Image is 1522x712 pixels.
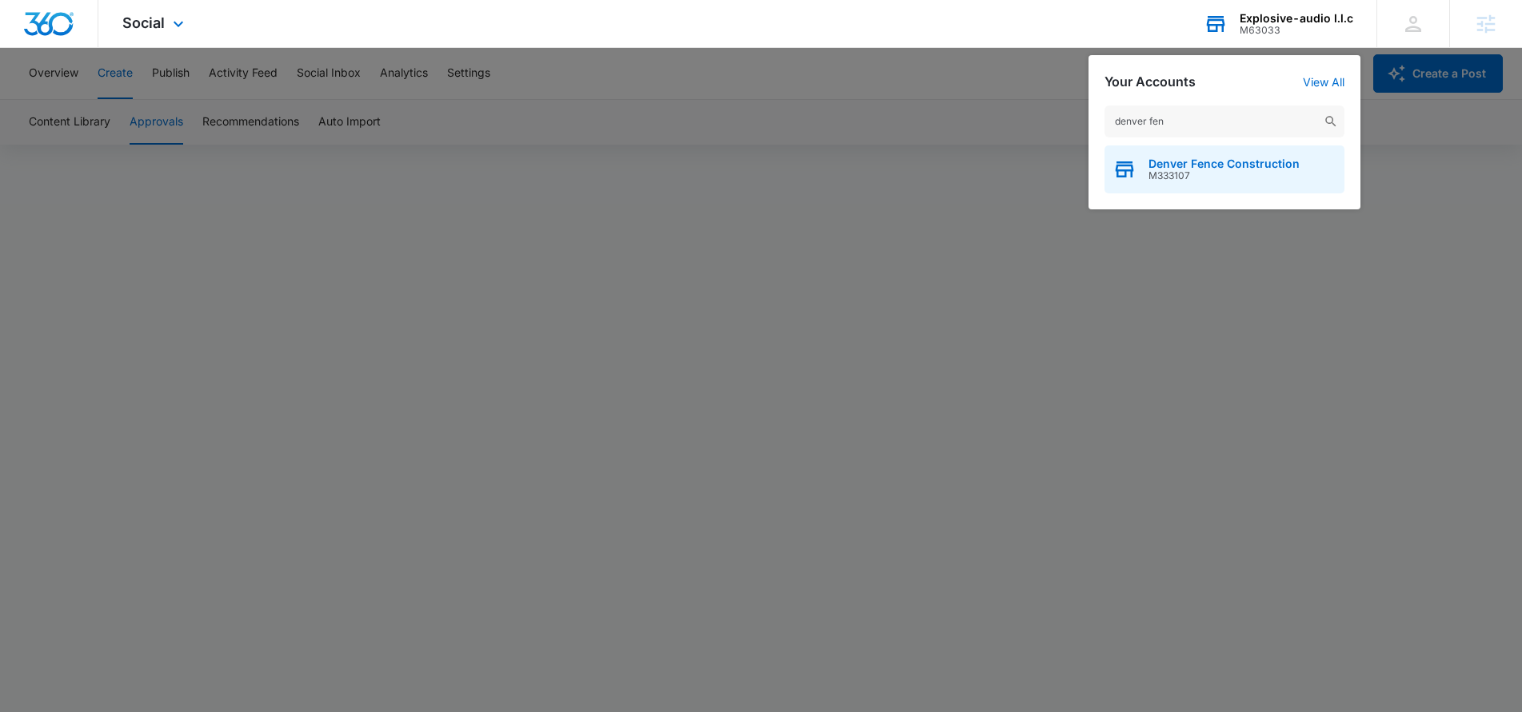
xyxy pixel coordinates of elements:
[1148,170,1300,181] span: M333107
[1240,25,1353,36] div: account id
[1105,145,1344,193] button: Denver Fence ConstructionM333107
[1240,12,1353,25] div: account name
[1105,105,1344,137] input: Search Accounts
[122,14,165,31] span: Social
[1303,75,1344,89] a: View All
[1148,157,1300,170] span: Denver Fence Construction
[1105,74,1196,89] h2: Your Accounts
